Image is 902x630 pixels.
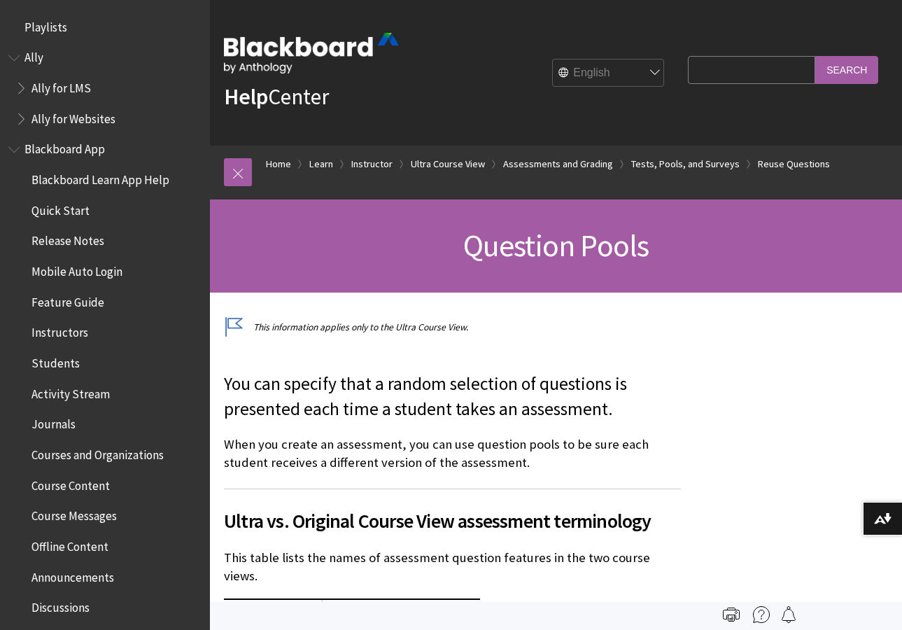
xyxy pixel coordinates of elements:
[224,33,399,73] img: Blackboard by Anthology
[31,596,90,615] span: Discussions
[8,15,202,39] nav: Book outline for Playlists
[31,199,90,218] span: Quick Start
[631,155,740,173] a: Tests, Pools, and Surveys
[31,168,169,187] span: Blackboard Learn App Help
[309,155,333,173] a: Learn
[815,56,878,83] input: Search
[463,226,649,265] span: Question Pools
[31,351,80,370] span: Students
[31,76,91,95] span: Ally for LMS
[723,606,740,623] img: Print
[224,549,681,585] p: This table lists the names of assessment question features in the two course views.
[31,382,110,401] span: Activity Stream
[31,290,104,309] span: Feature Guide
[411,155,485,173] a: Ultra Course View
[31,260,122,279] span: Mobile Auto Login
[31,107,115,126] span: Ally for Websites
[224,372,681,422] p: You can specify that a random selection of questions is presented each time a student takes an as...
[758,155,830,173] a: Reuse Questions
[266,155,291,173] a: Home
[553,59,665,87] select: Site Language Selector
[224,83,268,111] strong: Help
[24,15,67,34] span: Playlists
[780,606,797,623] img: Follow this page
[224,435,681,472] p: When you create an assessment, you can use question pools to be sure each student receives a diff...
[351,155,393,173] a: Instructor
[224,321,681,334] p: This information applies only to the Ultra Course View.
[753,606,770,623] img: More help
[24,46,43,65] span: Ally
[31,566,114,584] span: Announcements
[8,46,202,131] nav: Book outline for Anthology Ally Help
[224,506,681,535] span: Ultra vs. Original Course View assessment terminology
[31,505,117,524] span: Course Messages
[31,474,110,493] span: Course Content
[31,535,108,554] span: Offline Content
[224,83,329,111] a: HelpCenter
[24,138,105,157] span: Blackboard App
[31,230,104,248] span: Release Notes
[31,321,88,340] span: Instructors
[503,155,613,173] a: Assessments and Grading
[31,443,164,462] span: Courses and Organizations
[31,413,76,432] span: Journals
